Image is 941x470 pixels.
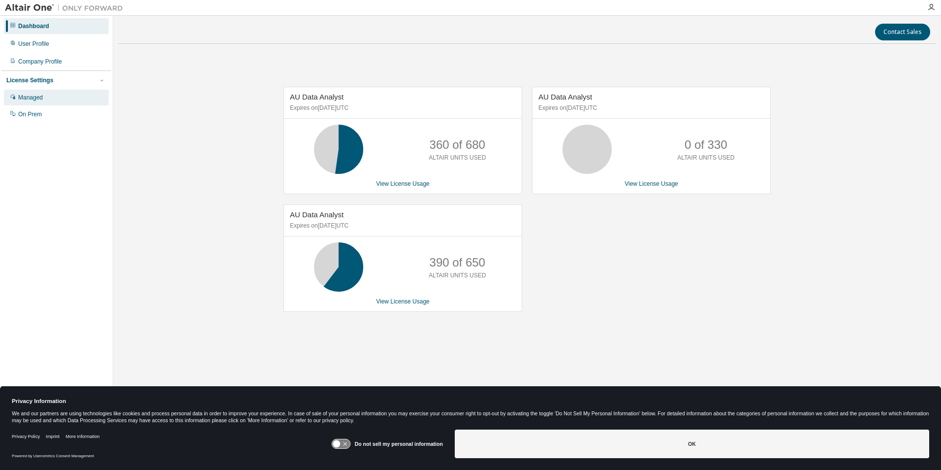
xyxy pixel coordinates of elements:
[18,22,49,30] div: Dashboard
[18,94,43,101] div: Managed
[290,93,344,101] span: AU Data Analyst
[18,110,42,118] div: On Prem
[290,222,513,230] p: Expires on [DATE] UTC
[625,180,678,187] a: View License Usage
[6,76,53,84] div: License Settings
[430,136,485,153] p: 360 of 680
[685,136,727,153] p: 0 of 330
[429,271,486,280] p: ALTAIR UNITS USED
[429,154,486,162] p: ALTAIR UNITS USED
[376,180,430,187] a: View License Usage
[376,298,430,305] a: View License Usage
[5,3,128,13] img: Altair One
[538,104,762,112] p: Expires on [DATE] UTC
[875,24,930,40] button: Contact Sales
[290,104,513,112] p: Expires on [DATE] UTC
[18,40,49,48] div: User Profile
[430,254,485,271] p: 390 of 650
[18,58,62,66] div: Company Profile
[538,93,592,101] span: AU Data Analyst
[290,210,344,219] span: AU Data Analyst
[677,154,734,162] p: ALTAIR UNITS USED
